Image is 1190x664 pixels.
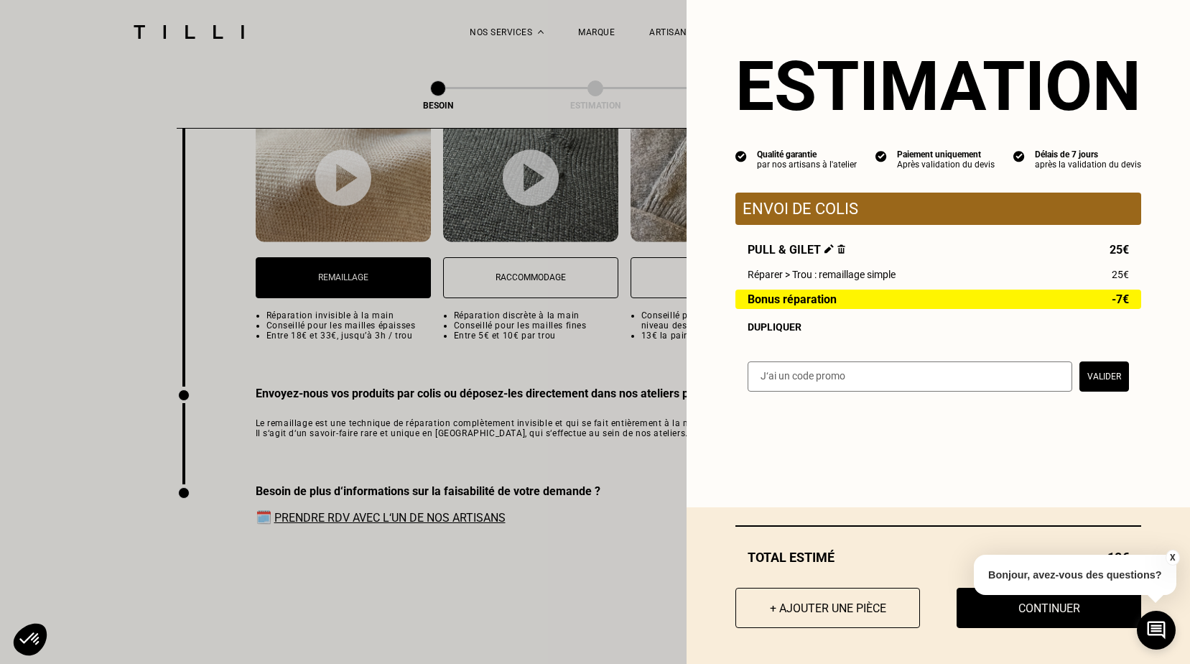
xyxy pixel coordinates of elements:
button: Valider [1079,361,1129,392]
img: Supprimer [837,244,845,254]
span: Réparer > Trou : remaillage simple [748,269,896,280]
span: 25€ [1112,269,1129,280]
input: J‘ai un code promo [748,361,1072,392]
div: Délais de 7 jours [1035,149,1141,160]
img: icon list info [1013,149,1025,162]
button: + Ajouter une pièce [735,588,920,628]
div: Après validation du devis [897,160,995,170]
span: 25€ [1110,243,1129,257]
div: par nos artisans à l'atelier [757,160,857,170]
div: Total estimé [735,550,1141,565]
img: icon list info [735,149,747,162]
p: Bonjour, avez-vous des questions? [974,555,1176,595]
div: Qualité garantie [757,149,857,160]
button: Continuer [957,588,1141,628]
span: Pull & gilet [748,243,845,257]
span: Bonus réparation [748,293,837,305]
button: X [1165,550,1179,566]
img: Éditer [824,244,834,254]
p: Envoi de colis [743,200,1134,218]
span: -7€ [1112,293,1129,305]
div: Paiement uniquement [897,149,995,160]
img: icon list info [875,149,887,162]
section: Estimation [735,46,1141,126]
div: Dupliquer [748,321,1129,333]
div: après la validation du devis [1035,160,1141,170]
